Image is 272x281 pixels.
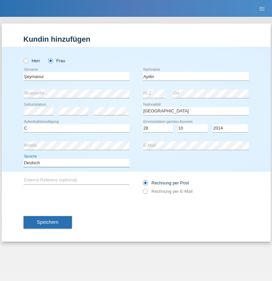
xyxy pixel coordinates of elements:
label: Herr [24,58,40,63]
input: Herr [24,58,28,63]
span: Speichern [37,219,59,225]
h1: Kundin hinzufügen [24,35,249,43]
label: Rechnung per Post [143,180,189,185]
label: Rechnung per E-Mail [143,189,193,194]
input: Frau [48,58,52,63]
input: Rechnung per Post [143,180,147,189]
a: menu [255,6,269,10]
label: Frau [48,58,65,63]
i: menu [259,5,265,12]
button: Speichern [24,216,72,229]
input: Rechnung per E-Mail [143,189,147,197]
